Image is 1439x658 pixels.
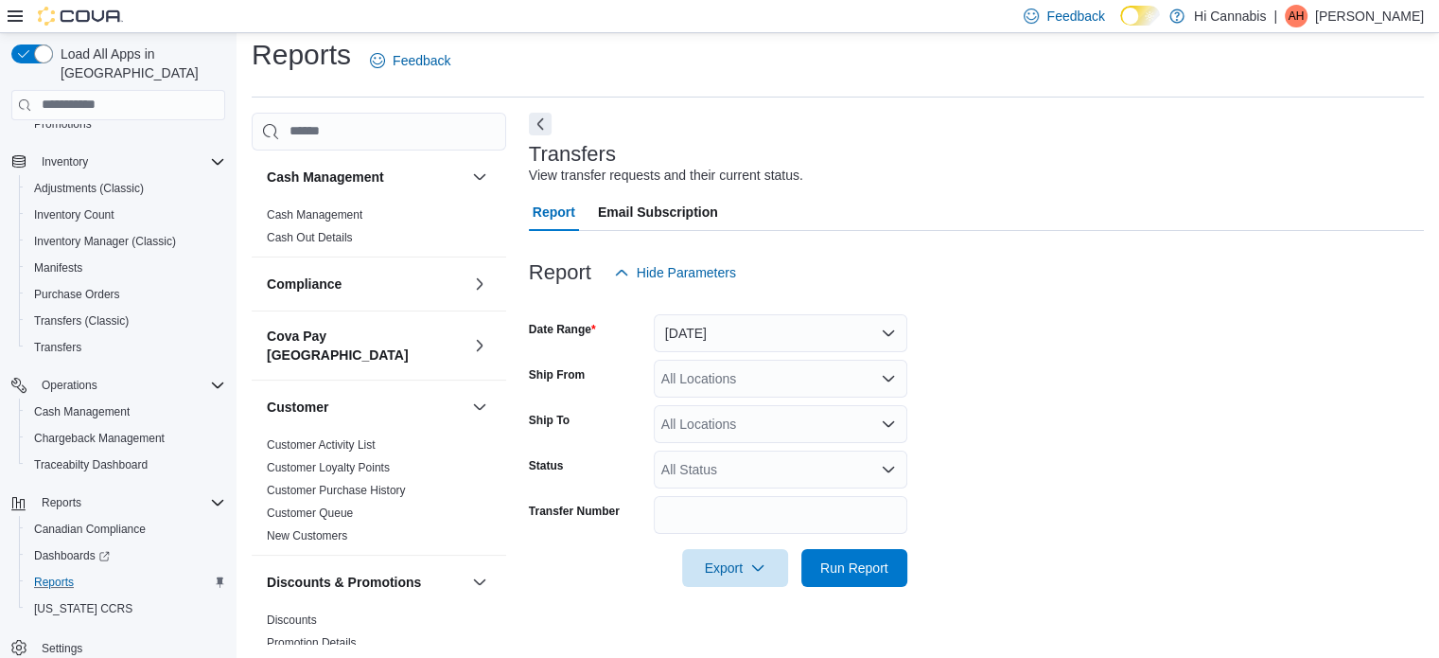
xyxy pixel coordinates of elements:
button: Customer [468,396,491,418]
a: Transfers (Classic) [26,310,136,332]
span: Chargeback Management [34,431,165,446]
button: Purchase Orders [19,281,233,308]
span: Operations [42,378,97,393]
button: Run Report [801,549,907,587]
button: Traceabilty Dashboard [19,452,233,478]
a: Reports [26,571,81,594]
label: Transfer Number [529,504,620,519]
span: Promotions [34,116,92,132]
h1: Reports [252,36,351,74]
button: Hide Parameters [606,254,744,292]
span: Report [533,193,575,231]
span: Canadian Compliance [26,518,225,541]
button: Inventory Count [19,202,233,228]
span: Cash Management [26,400,225,423]
a: Cash Out Details [267,231,353,244]
p: | [1273,5,1277,27]
h3: Compliance [267,275,342,293]
button: Discounts & Promotions [468,571,491,594]
span: Dashboards [34,548,110,563]
button: Discounts & Promotions [267,573,465,592]
span: Inventory Count [26,204,225,226]
span: Discounts [267,613,317,628]
button: Reports [34,491,89,514]
a: New Customers [267,529,347,542]
a: Feedback [362,42,458,80]
a: Canadian Compliance [26,518,153,541]
label: Date Range [529,322,596,337]
span: Feedback [1046,7,1104,26]
button: [DATE] [654,314,907,352]
input: Dark Mode [1120,6,1160,26]
a: Purchase Orders [26,283,128,306]
span: AH [1289,5,1305,27]
button: Open list of options [881,462,896,477]
button: Next [529,113,552,135]
button: Adjustments (Classic) [19,175,233,202]
button: Promotions [19,111,233,137]
span: Reports [34,491,225,514]
span: Customer Queue [267,506,353,521]
button: Reports [4,489,233,516]
span: Operations [34,374,225,397]
a: Customer Queue [267,507,353,520]
button: Reports [19,569,233,596]
span: Cash Management [267,207,362,222]
a: Customer Loyalty Points [267,461,390,474]
div: Cash Management [252,204,506,257]
span: Inventory Manager (Classic) [34,234,176,249]
span: Transfers (Classic) [34,313,129,329]
a: Cash Management [267,208,362,222]
button: Manifests [19,255,233,281]
span: [US_STATE] CCRS [34,601,132,616]
a: Transfers [26,336,89,359]
span: Inventory Count [34,207,114,222]
button: Transfers (Classic) [19,308,233,334]
span: Manifests [34,260,82,276]
span: Adjustments (Classic) [34,181,144,196]
h3: Cova Pay [GEOGRAPHIC_DATA] [267,327,465,365]
button: Inventory [4,149,233,175]
button: Inventory Manager (Classic) [19,228,233,255]
span: Run Report [820,559,888,578]
button: Transfers [19,334,233,361]
button: Cash Management [19,399,233,425]
a: Chargeback Management [26,427,172,450]
span: Traceabilty Dashboard [26,453,225,476]
label: Ship From [529,367,585,382]
span: Reports [26,571,225,594]
span: Dashboards [26,544,225,567]
p: [PERSON_NAME] [1315,5,1424,27]
button: Compliance [267,275,465,293]
button: Chargeback Management [19,425,233,452]
a: Traceabilty Dashboard [26,453,155,476]
span: Reports [42,495,81,510]
span: Email Subscription [598,193,718,231]
span: Inventory Manager (Classic) [26,230,225,253]
button: Cova Pay [GEOGRAPHIC_DATA] [468,334,491,357]
a: [US_STATE] CCRS [26,597,140,620]
span: Manifests [26,257,225,279]
h3: Discounts & Promotions [267,573,421,592]
span: Adjustments (Classic) [26,177,225,200]
a: Promotion Details [267,636,357,649]
a: Discounts [267,614,317,627]
a: Dashboards [26,544,117,567]
span: Inventory [34,151,225,173]
h3: Report [529,261,591,284]
a: Customer Purchase History [267,484,406,497]
button: Operations [4,372,233,399]
div: Customer [252,434,506,555]
span: Washington CCRS [26,597,225,620]
span: Promotions [26,113,225,135]
button: Export [682,549,788,587]
a: Inventory Count [26,204,122,226]
span: Feedback [393,51,450,70]
span: Promotion Details [267,635,357,650]
button: Cash Management [468,166,491,188]
h3: Customer [267,398,328,417]
button: Customer [267,398,465,417]
span: Transfers (Classic) [26,310,225,332]
span: Customer Activity List [267,437,376,453]
button: [US_STATE] CCRS [19,596,233,622]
